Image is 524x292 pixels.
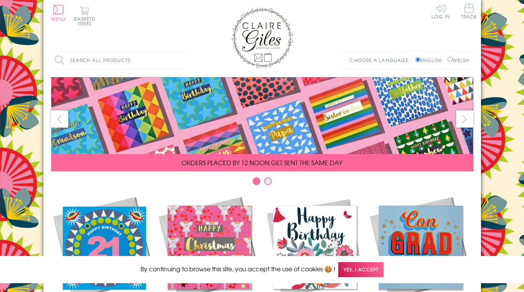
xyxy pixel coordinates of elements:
[74,6,95,26] button: Basket0 items
[264,177,272,185] button: Carousel Page 2
[51,15,66,22] span: Menu
[461,4,477,19] span: Trade
[182,158,342,167] span: ORDERS PLACED BY 12 NOON GET SENT THE SAME DAY
[51,110,68,128] button: prev
[51,177,473,189] div: Carousel Pagination
[448,57,453,62] input: Welsh
[415,57,446,64] label: English
[456,110,473,128] button: next
[431,4,450,19] a: Log In
[51,5,66,21] button: Menu
[448,57,469,64] label: Welsh
[461,4,477,20] a: Trade
[178,52,185,69] input: Search
[253,177,260,185] button: Carousel Page 1 (Current Slide)
[338,262,383,277] span: Yes, I accept
[350,57,414,64] p: Choose a language:
[415,57,420,62] input: English
[78,15,95,27] span: 0 items
[231,8,293,68] img: Claire Giles Greetings Cards
[51,52,185,69] input: Search all products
